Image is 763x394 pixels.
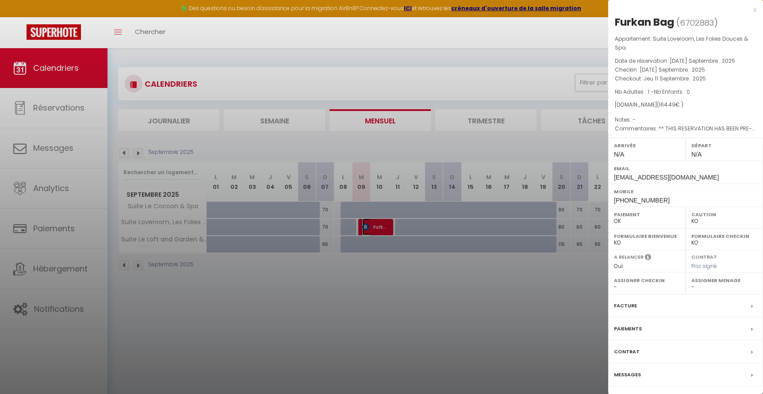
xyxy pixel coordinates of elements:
[691,210,757,219] label: Caution
[691,232,757,241] label: Formulaire Checkin
[615,15,674,29] div: Furkan Bag
[614,301,637,310] label: Facture
[657,101,683,108] span: ( € )
[691,253,717,259] label: Contrat
[7,4,34,30] button: Ouvrir le widget de chat LiveChat
[615,35,748,51] span: Suite Loveroom, Les Folies Douces & Spa
[615,88,690,96] span: Nb Adultes : 1 -
[691,151,702,158] span: N/A
[615,34,756,52] p: Appartement :
[654,88,690,96] span: Nb Enfants : 0
[614,232,680,241] label: Formulaire Bienvenue
[615,115,756,124] p: Notes :
[680,17,714,28] span: 6702883
[614,253,644,261] label: A relancer
[615,74,756,83] p: Checkout :
[614,164,757,173] label: Email
[645,253,651,263] i: Sélectionner OUI si vous souhaiter envoyer les séquences de messages post-checkout
[614,197,670,204] span: [PHONE_NUMBER]
[676,16,718,29] span: ( )
[640,66,705,73] span: [DATE] Septembre . 2025
[614,347,640,356] label: Contrat
[691,141,757,150] label: Départ
[614,210,680,219] label: Paiement
[670,57,735,65] span: [DATE] Septembre . 2025
[614,141,680,150] label: Arrivée
[615,65,756,74] p: Checkin :
[615,124,756,133] p: Commentaires :
[614,276,680,285] label: Assigner Checkin
[644,75,706,82] span: Jeu 11 Septembre . 2025
[633,116,636,123] span: -
[614,370,641,379] label: Messages
[614,324,642,333] label: Paiements
[614,174,719,181] span: [EMAIL_ADDRESS][DOMAIN_NAME]
[659,101,675,108] span: 164.49
[691,262,717,270] span: Pas signé
[614,187,757,196] label: Mobile
[615,57,756,65] p: Date de réservation :
[614,151,624,158] span: N/A
[608,4,756,15] div: x
[615,101,756,109] div: [DOMAIN_NAME]
[691,276,757,285] label: Assigner Menage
